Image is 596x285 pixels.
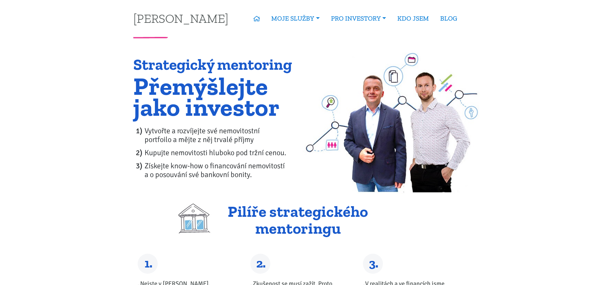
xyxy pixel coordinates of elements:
h1: Strategický mentoring [133,56,294,73]
h1: Přemýšlejte jako investor [133,76,294,118]
li: Kupujte nemovitosti hluboko pod tržní cenou. [145,148,294,157]
a: BLOG [435,11,463,26]
div: 2. [250,254,270,274]
a: [PERSON_NAME] [133,12,228,24]
li: Vytvořte a rozvíjejte své nemovitostní portfoilo a mějte z něj trvalé příjmy [145,126,294,144]
div: 3. [363,254,383,274]
a: KDO JSEM [392,11,435,26]
div: 1. [138,254,158,274]
a: PRO INVESTORY [325,11,392,26]
h2: Pilíře strategického mentoringu [133,203,463,237]
li: Získejte know-how o financování nemovitostí a o posouvání své bankovní bonity. [145,161,294,179]
a: MOJE SLUŽBY [266,11,325,26]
